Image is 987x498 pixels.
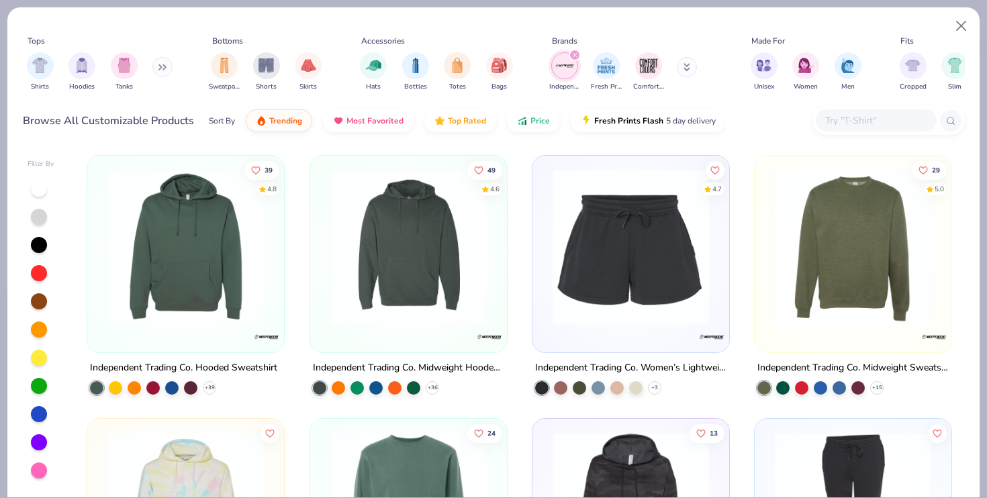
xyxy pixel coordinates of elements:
img: 003cf505-08b8-4db1-9728-4173cbab95c1 [768,169,938,326]
button: Fresh Prints Flash5 day delivery [571,109,726,132]
div: Tops [28,35,45,47]
img: Shirts Image [32,58,48,73]
div: Independent Trading Co. Hooded Sweatshirt [90,360,277,377]
span: Top Rated [448,115,486,126]
img: e6109086-30fa-44e6-86c4-6101aa3cc88f [101,169,271,326]
div: Brands [552,35,577,47]
span: Sweatpants [209,82,240,92]
img: Independent Trading Co. Image [555,56,575,76]
span: Skirts [299,82,317,92]
img: Independent Trading Co. logo [921,323,947,350]
button: Top Rated [424,109,496,132]
button: Price [507,109,560,132]
span: 49 [487,166,495,173]
button: filter button [295,52,322,92]
div: Bottoms [212,35,243,47]
img: Hats Image [366,58,381,73]
span: Independent Trading Co. [549,82,580,92]
button: Trending [246,109,312,132]
button: filter button [941,52,968,92]
span: Women [794,82,818,92]
img: TopRated.gif [434,115,445,126]
img: 68593ca7-b9c8-486a-beab-8dcc4f1aaae8 [493,169,663,326]
span: Most Favorited [346,115,404,126]
div: filter for Shirts [27,52,54,92]
img: 68e33756-6d31-4a7b-8296-df720c8ede74 [716,169,886,326]
div: filter for Fresh Prints [591,52,622,92]
button: Like [467,424,502,443]
img: Tanks Image [117,58,132,73]
button: Most Favorited [323,109,414,132]
button: Like [244,160,279,179]
button: filter button [253,52,280,92]
div: filter for Hats [360,52,387,92]
button: Close [949,13,974,39]
span: Bottles [404,82,427,92]
img: Skirts Image [301,58,316,73]
div: filter for Women [792,52,819,92]
span: Men [841,82,855,92]
button: Like [912,160,947,179]
div: filter for Sweatpants [209,52,240,92]
button: filter button [68,52,95,92]
button: Like [467,160,502,179]
div: filter for Hoodies [68,52,95,92]
button: Like [706,160,724,179]
button: filter button [900,52,927,92]
div: filter for Skirts [295,52,322,92]
div: filter for Bottles [402,52,429,92]
div: filter for Independent Trading Co. [549,52,580,92]
span: Shorts [256,82,277,92]
input: Try "T-Shirt" [824,113,927,128]
div: filter for Unisex [751,52,778,92]
span: Tanks [115,82,133,92]
button: filter button [751,52,778,92]
div: filter for Comfort Colors [633,52,664,92]
img: Hoodies Image [75,58,89,73]
div: Fits [900,35,914,47]
div: Independent Trading Co. Midweight Hooded Sweatshirt [313,360,504,377]
img: Totes Image [450,58,465,73]
span: 24 [487,430,495,437]
span: Slim [948,82,961,92]
img: Slim Image [947,58,962,73]
button: filter button [209,52,240,92]
div: Sort By [209,115,235,127]
span: Bags [491,82,507,92]
span: Trending [269,115,302,126]
div: 4.8 [267,184,277,194]
img: Men Image [841,58,855,73]
span: + 36 [427,384,437,392]
div: Independent Trading Co. Women’s Lightweight [US_STATE] Wave Wash Sweatshorts [535,360,726,377]
img: Bottles Image [408,58,423,73]
span: + 15 [872,384,882,392]
div: filter for Totes [444,52,471,92]
img: Bags Image [491,58,506,73]
img: Women Image [798,58,814,73]
div: filter for Slim [941,52,968,92]
span: + 39 [205,384,215,392]
img: Cropped Image [905,58,921,73]
span: 13 [710,430,718,437]
span: Totes [449,82,466,92]
button: filter button [549,52,580,92]
img: d7c09eb8-b573-4a70-8e54-300b8a580557 [546,169,716,326]
img: Shorts Image [258,58,274,73]
button: filter button [402,52,429,92]
span: Cropped [900,82,927,92]
span: Hats [366,82,381,92]
img: Fresh Prints Image [596,56,616,76]
span: Fresh Prints [591,82,622,92]
button: filter button [633,52,664,92]
span: Shirts [31,82,49,92]
button: filter button [486,52,513,92]
span: Price [530,115,550,126]
div: 4.7 [712,184,722,194]
span: 29 [932,166,940,173]
img: Independent Trading Co. logo [698,323,725,350]
img: Independent Trading Co. logo [254,323,281,350]
button: filter button [111,52,138,92]
span: 5 day delivery [666,113,716,129]
div: filter for Cropped [900,52,927,92]
button: filter button [27,52,54,92]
